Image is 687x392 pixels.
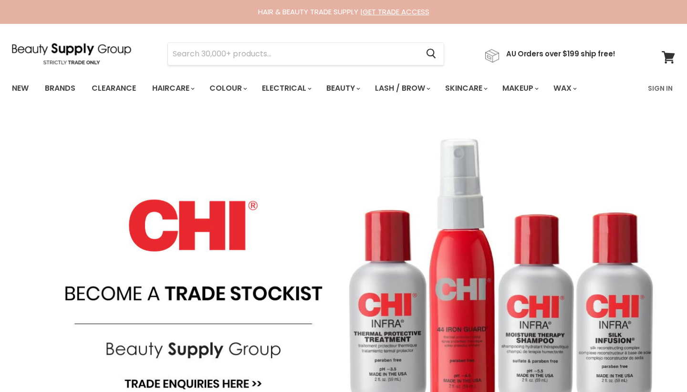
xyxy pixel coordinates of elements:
a: Lash / Brow [368,78,436,98]
a: Skincare [438,78,493,98]
a: Clearance [84,78,143,98]
a: GET TRADE ACCESS [363,7,429,17]
a: Brands [38,78,83,98]
a: Electrical [255,78,317,98]
a: Makeup [495,78,544,98]
iframe: Gorgias live chat messenger [639,347,677,382]
a: Sign In [642,78,678,98]
input: Search [168,43,418,65]
form: Product [167,42,444,65]
ul: Main menu [5,74,614,102]
a: Haircare [145,78,200,98]
a: Wax [546,78,583,98]
button: Search [418,43,444,65]
a: New [5,78,36,98]
a: Beauty [319,78,366,98]
a: Colour [202,78,253,98]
